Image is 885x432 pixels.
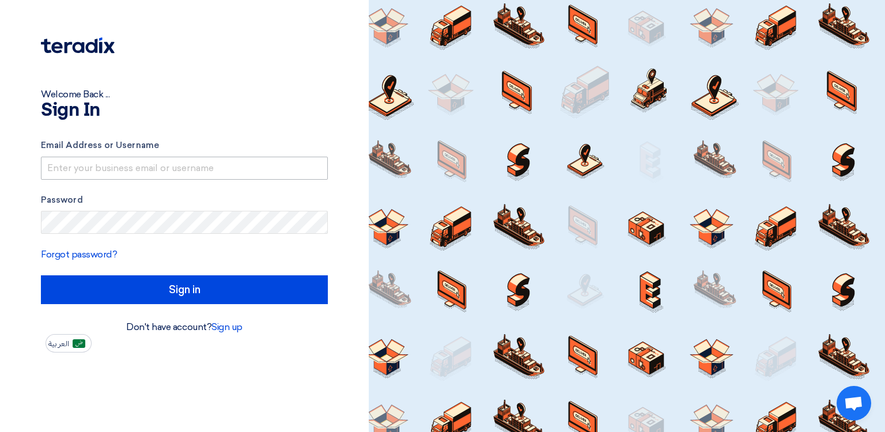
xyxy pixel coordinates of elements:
[48,340,69,348] span: العربية
[41,139,328,152] label: Email Address or Username
[41,101,328,120] h1: Sign In
[41,88,328,101] div: Welcome Back ...
[41,320,328,334] div: Don't have account?
[73,339,85,348] img: ar-AR.png
[41,157,328,180] input: Enter your business email or username
[41,194,328,207] label: Password
[41,37,115,54] img: Teradix logo
[41,275,328,304] input: Sign in
[211,321,243,332] a: Sign up
[837,386,871,420] div: Open chat
[46,334,92,353] button: العربية
[41,249,117,260] a: Forgot password?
